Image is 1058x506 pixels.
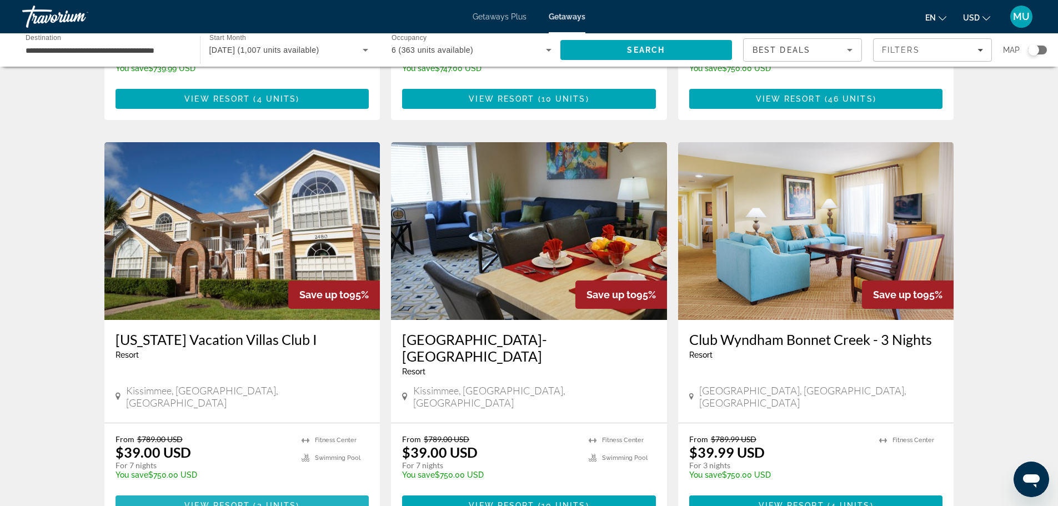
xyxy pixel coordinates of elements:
[1003,42,1020,58] span: Map
[424,434,469,444] span: $789.00 USD
[753,46,810,54] span: Best Deals
[116,460,291,470] p: For 7 nights
[402,89,656,109] button: View Resort(10 units)
[402,444,478,460] p: $39.00 USD
[402,64,435,73] span: You save
[402,460,578,470] p: For 7 nights
[104,142,380,320] img: Florida Vacation Villas Club I
[756,94,821,103] span: View Resort
[116,470,148,479] span: You save
[137,434,183,444] span: $789.00 USD
[828,94,873,103] span: 46 units
[678,142,954,320] img: Club Wyndham Bonnet Creek - 3 Nights
[1007,5,1036,28] button: User Menu
[586,289,636,300] span: Save up to
[575,280,667,309] div: 95%
[689,331,943,348] a: Club Wyndham Bonnet Creek - 3 Nights
[873,38,992,62] button: Filters
[315,454,360,462] span: Swimming Pool
[873,289,923,300] span: Save up to
[1013,11,1030,22] span: MU
[299,289,349,300] span: Save up to
[534,94,589,103] span: ( )
[689,350,713,359] span: Resort
[689,89,943,109] button: View Resort(46 units)
[126,384,369,409] span: Kissimmee, [GEOGRAPHIC_DATA], [GEOGRAPHIC_DATA]
[116,64,291,73] p: $739.99 USD
[116,434,134,444] span: From
[116,89,369,109] button: View Resort(4 units)
[392,46,473,54] span: 6 (363 units available)
[116,470,291,479] p: $750.00 USD
[689,444,765,460] p: $39.99 USD
[469,94,534,103] span: View Resort
[402,434,421,444] span: From
[689,64,865,73] p: $750.00 USD
[257,94,297,103] span: 4 units
[963,13,980,22] span: USD
[689,460,869,470] p: For 3 nights
[402,470,578,479] p: $750.00 USD
[288,280,380,309] div: 95%
[821,94,876,103] span: ( )
[413,384,656,409] span: Kissimmee, [GEOGRAPHIC_DATA], [GEOGRAPHIC_DATA]
[473,12,527,21] a: Getaways Plus
[963,9,990,26] button: Change currency
[711,434,756,444] span: $789.99 USD
[560,40,733,60] button: Search
[892,437,934,444] span: Fitness Center
[602,454,648,462] span: Swimming Pool
[689,470,869,479] p: $750.00 USD
[392,34,427,42] span: Occupancy
[209,34,246,42] span: Start Month
[541,94,586,103] span: 10 units
[925,9,946,26] button: Change language
[116,64,148,73] span: You save
[402,367,425,376] span: Resort
[689,470,722,479] span: You save
[402,470,435,479] span: You save
[882,46,920,54] span: Filters
[699,384,943,409] span: [GEOGRAPHIC_DATA], [GEOGRAPHIC_DATA], [GEOGRAPHIC_DATA]
[925,13,936,22] span: en
[1014,462,1049,497] iframe: Button to launch messaging window
[627,46,665,54] span: Search
[26,34,61,41] span: Destination
[116,444,191,460] p: $39.00 USD
[602,437,644,444] span: Fitness Center
[315,437,357,444] span: Fitness Center
[549,12,585,21] a: Getaways
[116,331,369,348] a: [US_STATE] Vacation Villas Club I
[862,280,954,309] div: 95%
[402,64,578,73] p: $747.00 USD
[753,43,853,57] mat-select: Sort by
[184,94,250,103] span: View Resort
[250,94,299,103] span: ( )
[26,44,185,57] input: Select destination
[689,434,708,444] span: From
[22,2,133,31] a: Travorium
[391,142,667,320] img: Silver Lake Resort-Silver Points
[402,331,656,364] a: [GEOGRAPHIC_DATA]-[GEOGRAPHIC_DATA]
[116,350,139,359] span: Resort
[209,46,319,54] span: [DATE] (1,007 units available)
[689,64,722,73] span: You save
